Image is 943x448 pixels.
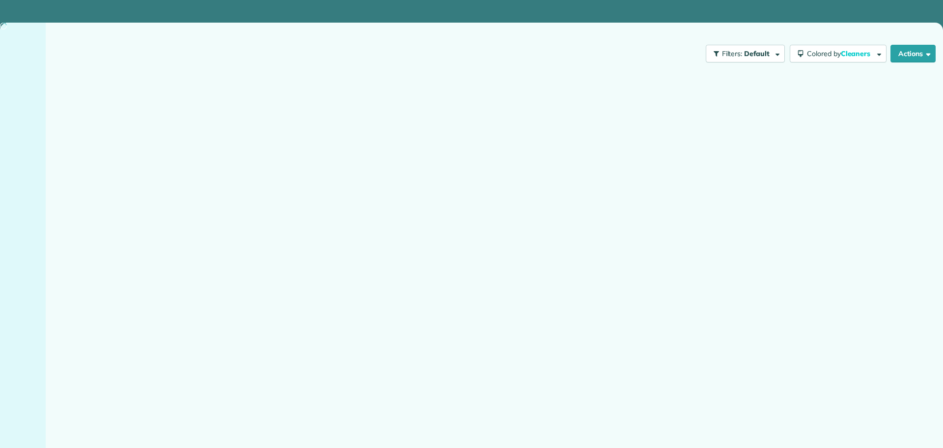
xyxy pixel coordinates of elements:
[706,45,785,62] button: Filters: Default
[807,49,874,58] span: Colored by
[722,49,743,58] span: Filters:
[790,45,887,62] button: Colored byCleaners
[701,45,785,62] a: Filters: Default
[890,45,936,62] button: Actions
[841,49,872,58] span: Cleaners
[744,49,770,58] span: Default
